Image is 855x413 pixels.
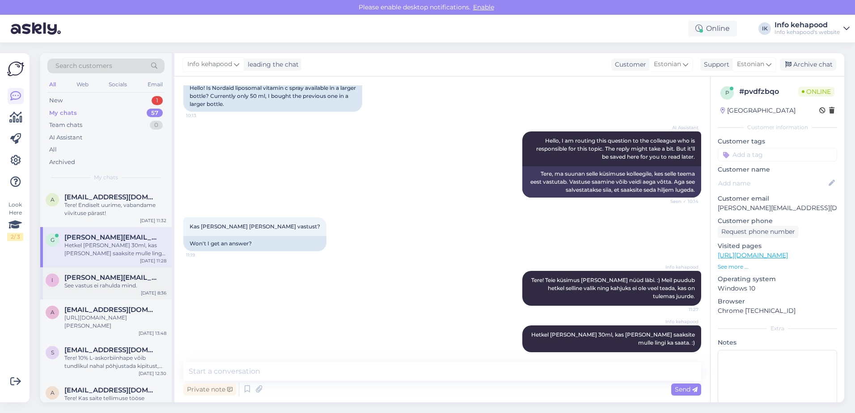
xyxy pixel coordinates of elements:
[654,59,681,69] span: Estonian
[140,257,166,264] div: [DATE] 11:28
[47,79,58,90] div: All
[183,236,326,251] div: Won't I get an answer?
[688,21,737,37] div: Online
[7,60,24,77] img: Askly Logo
[718,306,837,316] p: Chrome [TECHNICAL_ID]
[718,284,837,293] p: Windows 10
[244,60,299,69] div: leading the chat
[55,61,112,71] span: Search customers
[718,165,837,174] p: Customer name
[64,354,166,370] div: Tere! 10% L-askorbiinhape võib tundlikul nahal põhjustada kipitust, punetust või ärritust, eriti ...
[141,290,166,296] div: [DATE] 8:36
[718,123,837,131] div: Customer information
[665,124,698,131] span: AI Assistant
[718,297,837,306] p: Browser
[718,241,837,251] p: Visited pages
[725,89,729,96] span: p
[522,166,701,198] div: Tere, ma suunan selle küsimuse kolleegile, kes selle teema eest vastutab. Vastuse saamine võib ve...
[665,353,698,359] span: 11:28
[775,29,840,36] div: Info kehapood's website
[718,137,837,146] p: Customer tags
[718,324,837,333] div: Extra
[64,346,157,354] span: sova26@yandex.com
[75,79,90,90] div: Web
[718,194,837,203] p: Customer email
[64,241,166,257] div: Hetkel [PERSON_NAME] 30ml, kas [PERSON_NAME] saaksite mulle lingi ka saata. :)
[798,87,834,97] span: Online
[51,309,55,316] span: a
[51,236,55,243] span: g
[187,59,232,69] span: Info kehapood
[51,389,55,396] span: a
[64,193,157,201] span: agneskandroo@gmail.com
[718,274,837,284] p: Operating system
[700,60,729,69] div: Support
[49,158,75,167] div: Archived
[780,59,836,71] div: Archive chat
[737,59,764,69] span: Estonian
[718,226,799,238] div: Request phone number
[94,173,118,181] span: My chats
[140,217,166,224] div: [DATE] 11:32
[718,203,837,213] p: [PERSON_NAME][EMAIL_ADDRESS][DOMAIN_NAME]
[64,282,166,290] div: See vastus ei rahulda mind.
[64,306,157,314] span: annelimusto@gmail.com
[7,233,23,241] div: 2 / 3
[51,349,54,356] span: s
[531,277,696,299] span: Tere! Teie küsimus [PERSON_NAME] nüüd läbi. :) Meil puudub hetkel selline valik ning kahjuks ei o...
[49,121,82,130] div: Team chats
[51,196,55,203] span: a
[720,106,796,115] div: [GEOGRAPHIC_DATA]
[190,223,320,230] span: Kas [PERSON_NAME] [PERSON_NAME] vastust?
[536,137,696,160] span: Hello, I am routing this question to the colleague who is responsible for this topic. The reply m...
[186,252,220,258] span: 11:19
[739,86,798,97] div: # pvdfzbqo
[665,306,698,313] span: 11:27
[718,178,827,188] input: Add name
[146,79,165,90] div: Email
[718,251,788,259] a: [URL][DOMAIN_NAME]
[718,148,837,161] input: Add a tag
[152,96,163,105] div: 1
[107,79,129,90] div: Socials
[186,112,220,119] span: 10:13
[49,145,57,154] div: All
[64,233,157,241] span: gerta.noormae@gmail.com
[775,21,840,29] div: Info kehapood
[64,386,157,394] span: agneskandroo@gmail.com
[49,109,77,118] div: My chats
[665,198,698,205] span: Seen ✓ 10:14
[718,216,837,226] p: Customer phone
[7,201,23,241] div: Look Here
[150,121,163,130] div: 0
[675,385,698,393] span: Send
[183,80,362,112] div: Hello! Is Nordaid liposomal vitamin c spray available in a larger bottle? Currently only 50 ml, I...
[64,314,166,330] div: [URL][DOMAIN_NAME][PERSON_NAME]
[64,274,157,282] span: ilona.juhansoo@gmail.com
[49,96,63,105] div: New
[470,3,497,11] span: Enable
[665,318,698,325] span: Info kehapood
[64,201,166,217] div: Tere! Endiselt uurime, vabandame viivituse pärast!
[611,60,646,69] div: Customer
[147,109,163,118] div: 57
[665,264,698,270] span: Info kehapood
[718,263,837,271] p: See more ...
[51,277,53,283] span: i
[139,370,166,377] div: [DATE] 12:30
[775,21,850,36] a: Info kehapoodInfo kehapood's website
[531,331,696,346] span: Hetkel [PERSON_NAME] 30ml, kas [PERSON_NAME] saaksite mulle lingi ka saata. :)
[718,338,837,347] p: Notes
[49,133,82,142] div: AI Assistant
[139,330,166,337] div: [DATE] 13:48
[183,383,236,396] div: Private note
[64,394,166,410] div: Tere! Kas saite tellimuse tööse [PERSON_NAME] maksmiseta? Tellimus [PERSON_NAME] jääb kinni, saan...
[758,22,771,35] div: IK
